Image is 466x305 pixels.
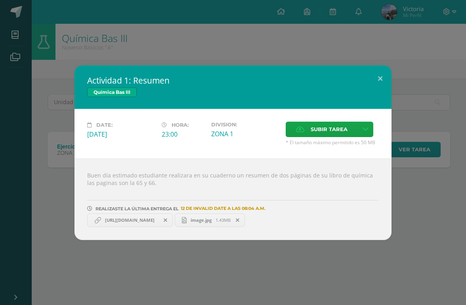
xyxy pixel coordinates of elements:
span: [URL][DOMAIN_NAME] [101,217,159,223]
a: [URL][DOMAIN_NAME] [87,213,173,227]
a: image.jpg 1.43MB [175,213,245,227]
span: image.jpg [187,217,216,223]
h2: Actividad 1: Resumen [87,75,379,86]
span: Remover entrega [159,216,172,225]
span: Subir tarea [311,122,348,137]
span: Hora: [172,122,189,128]
div: [DATE] [87,130,155,139]
span: Química Bas III [87,88,137,97]
span: * El tamaño máximo permitido es 50 MB [286,139,379,146]
button: Close (Esc) [369,65,392,92]
span: 1.43MB [216,217,231,223]
div: 23:00 [162,130,205,139]
div: ZONA 1 [211,130,279,138]
span: REALIZASTE LA ÚLTIMA ENTREGA EL [95,206,179,212]
span: Date: [96,122,113,128]
span: Remover entrega [231,216,244,225]
label: Division: [211,122,279,128]
div: Buen día estimado estudiante realizara en su cuaderno un resumen de dos páginas de su libro de qu... [74,158,392,240]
